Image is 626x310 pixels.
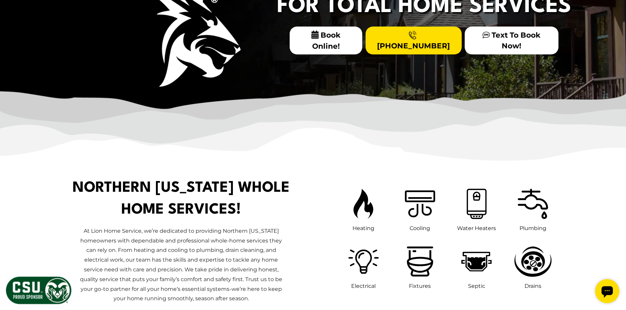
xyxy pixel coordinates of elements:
a: Drains [511,243,555,291]
p: At Lion Home Service, we’re dedicated to providing Northern [US_STATE] homeowners with dependable... [77,226,286,304]
span: Book Online! [290,27,363,54]
a: Fixtures [404,243,437,291]
span: Water Heaters [457,225,496,231]
a: Septic [458,243,495,291]
img: CSU Sponsor Badge [5,276,72,305]
a: Water Heaters [457,185,496,233]
span: Drains [525,283,541,289]
a: [PHONE_NUMBER] [366,27,462,54]
a: Cooling [402,185,439,233]
h1: Northern [US_STATE] Whole Home Services! [72,177,290,221]
a: Heating [350,185,377,233]
span: Electrical [351,283,376,289]
span: Fixtures [409,283,431,289]
span: Plumbing [519,225,546,231]
span: Cooling [410,225,430,231]
a: Electrical [345,243,382,291]
div: Open chat widget [3,3,27,27]
a: Text To Book Now! [465,27,558,54]
span: Septic [468,283,485,289]
span: Heating [352,225,374,231]
a: Plumbing [514,185,551,233]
